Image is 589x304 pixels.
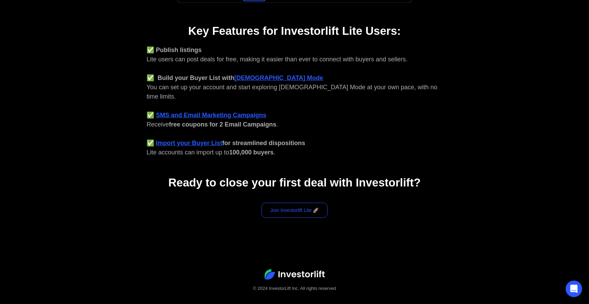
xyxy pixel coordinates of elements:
[168,176,420,189] strong: Ready to close your first deal with Investorlift?
[188,24,401,37] strong: Key Features for Investorlift Lite Users:
[261,203,328,218] a: Join Investorlift Lite 🚀
[229,149,274,156] strong: 100,000 buyers
[156,140,222,146] a: Import your Buyer List
[147,74,234,81] strong: ✅ Build your Buyer List with
[169,121,276,128] strong: free coupons for 2 Email Campaigns
[14,285,575,292] div: © 2024 InvestorLift Inc. All rights reserved
[156,112,266,119] a: SMS and Email Marketing Campaigns
[147,45,442,157] div: Lite users can post deals for free, making it easier than ever to connect with buyers and sellers...
[147,47,202,53] strong: ✅ Publish listings
[147,140,154,146] strong: ✅
[234,74,323,81] a: [DEMOGRAPHIC_DATA] Mode
[147,112,154,119] strong: ✅
[566,281,582,297] div: Open Intercom Messenger
[222,140,305,146] strong: for streamlined dispositions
